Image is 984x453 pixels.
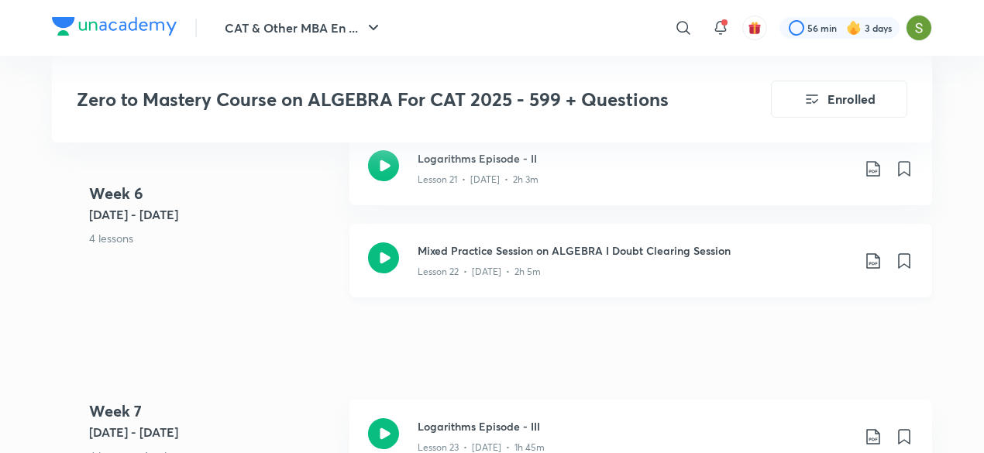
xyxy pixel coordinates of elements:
button: avatar [742,15,767,40]
h3: Logarithms Episode - III [418,418,852,434]
a: Company Logo [52,17,177,39]
h3: Zero to Mastery Course on ALGEBRA For CAT 2025 - 599 + Questions [77,88,683,111]
h3: Logarithms Episode - II [418,150,852,166]
img: streak [846,20,862,36]
h5: [DATE] - [DATE] [89,423,337,441]
img: Company Logo [52,17,177,36]
p: 4 lessons [89,230,337,246]
button: Enrolled [771,81,907,118]
h3: Mixed Practice Session on ALGEBRA I Doubt Clearing Session [418,242,852,259]
a: Mixed Practice Session on ALGEBRA I Doubt Clearing SessionLesson 22 • [DATE] • 2h 5m [349,224,932,316]
p: Lesson 21 • [DATE] • 2h 3m [418,173,538,187]
img: avatar [748,21,762,35]
img: Samridhi Vij [906,15,932,41]
button: CAT & Other MBA En ... [215,12,392,43]
a: Logarithms Episode - IILesson 21 • [DATE] • 2h 3m [349,132,932,224]
h5: [DATE] - [DATE] [89,205,337,224]
h4: Week 6 [89,182,337,205]
p: Lesson 22 • [DATE] • 2h 5m [418,265,541,279]
h4: Week 7 [89,400,337,423]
